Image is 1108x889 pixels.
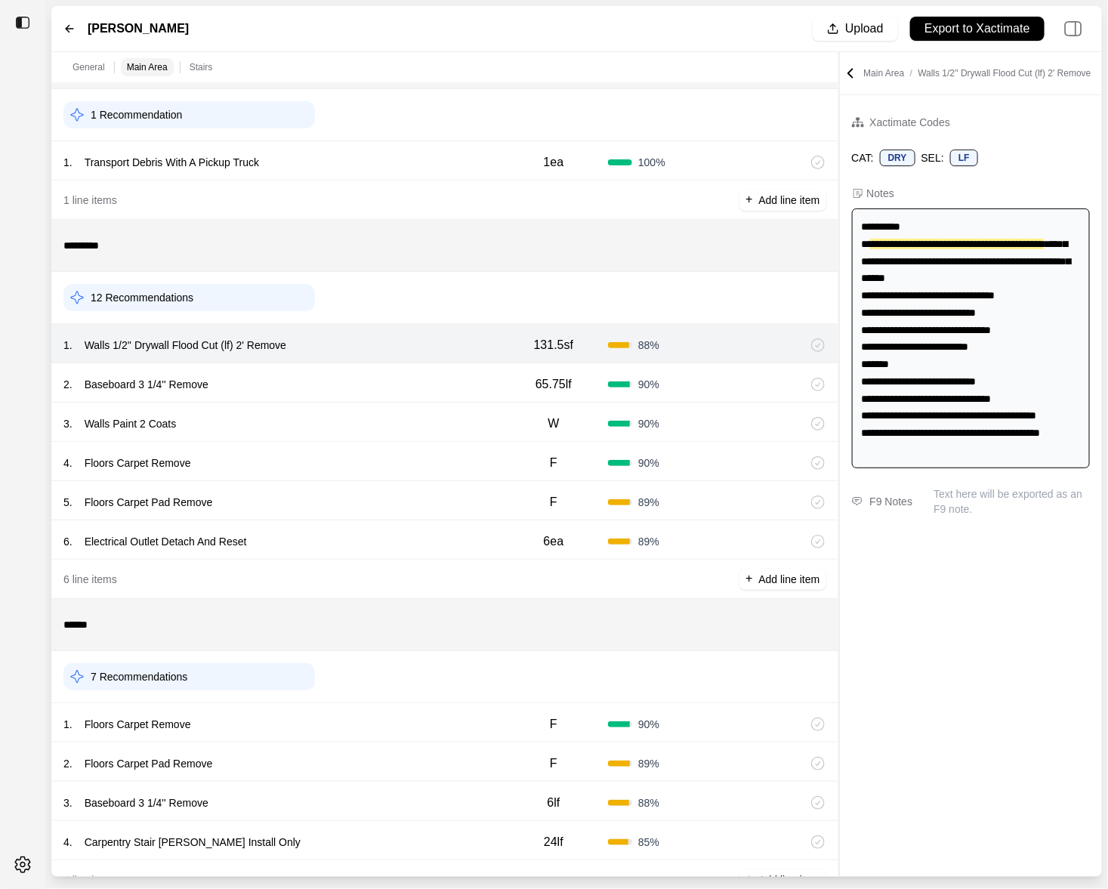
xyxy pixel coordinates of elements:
[921,150,944,165] p: SEL:
[950,150,978,166] div: LF
[864,67,1091,79] p: Main Area
[79,714,197,735] p: Floors Carpet Remove
[535,375,572,394] p: 65.75lf
[63,835,73,850] p: 4 .
[548,794,560,812] p: 6lf
[63,416,73,431] p: 3 .
[638,795,659,810] span: 88 %
[63,572,117,587] p: 6 line items
[638,455,659,471] span: 90 %
[638,534,659,549] span: 89 %
[934,486,1090,517] p: Text here will be exported as an F9 note.
[550,493,557,511] p: F
[638,338,659,353] span: 88 %
[918,68,1091,79] span: Walls 1/2'' Drywall Flood Cut (lf) 2' Remove
[638,377,659,392] span: 90 %
[1057,12,1090,45] img: right-panel.svg
[910,17,1045,41] button: Export to Xactimate
[924,20,1030,38] p: Export to Xactimate
[739,569,826,590] button: +Add line item
[870,492,913,511] div: F9 Notes
[544,532,564,551] p: 6ea
[548,415,559,433] p: W
[550,454,557,472] p: F
[190,61,213,73] p: Stairs
[745,570,752,588] p: +
[739,190,826,211] button: +Add line item
[870,113,951,131] div: Xactimate Codes
[91,669,187,684] p: 7 Recommendations
[79,335,292,356] p: Walls 1/2'' Drywall Flood Cut (lf) 2' Remove
[544,153,564,171] p: 1ea
[79,374,215,395] p: Baseboard 3 1/4'' Remove
[63,534,73,549] p: 6 .
[550,715,557,733] p: F
[63,338,73,353] p: 1 .
[813,17,898,41] button: Upload
[79,531,253,552] p: Electrical Outlet Detach And Reset
[63,193,117,208] p: 1 line items
[88,20,189,38] label: [PERSON_NAME]
[79,413,183,434] p: Walls Paint 2 Coats
[544,833,563,851] p: 24lf
[638,756,659,771] span: 89 %
[79,753,219,774] p: Floors Carpet Pad Remove
[852,150,874,165] p: CAT:
[63,155,73,170] p: 1 .
[905,68,918,79] span: /
[845,20,884,38] p: Upload
[15,15,30,30] img: toggle sidebar
[550,755,557,773] p: F
[73,61,105,73] p: General
[745,191,752,208] p: +
[638,835,659,850] span: 85 %
[63,377,73,392] p: 2 .
[91,107,182,122] p: 1 Recommendation
[745,871,752,888] p: +
[79,152,265,173] p: Transport Debris With A Pickup Truck
[638,495,659,510] span: 89 %
[63,795,73,810] p: 3 .
[127,61,168,73] p: Main Area
[759,572,820,587] p: Add line item
[638,155,665,170] span: 100 %
[852,497,863,506] img: comment
[63,495,73,510] p: 5 .
[880,150,915,166] div: DRY
[63,717,73,732] p: 1 .
[759,872,820,887] p: Add line item
[63,872,117,887] p: 4 line items
[638,416,659,431] span: 90 %
[91,290,193,305] p: 12 Recommendations
[638,717,659,732] span: 90 %
[867,186,895,201] div: Notes
[534,336,573,354] p: 131.5sf
[79,492,219,513] p: Floors Carpet Pad Remove
[79,452,197,474] p: Floors Carpet Remove
[759,193,820,208] p: Add line item
[63,756,73,771] p: 2 .
[79,832,307,853] p: Carpentry Stair [PERSON_NAME] Install Only
[63,455,73,471] p: 4 .
[79,792,215,813] p: Baseboard 3 1/4'' Remove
